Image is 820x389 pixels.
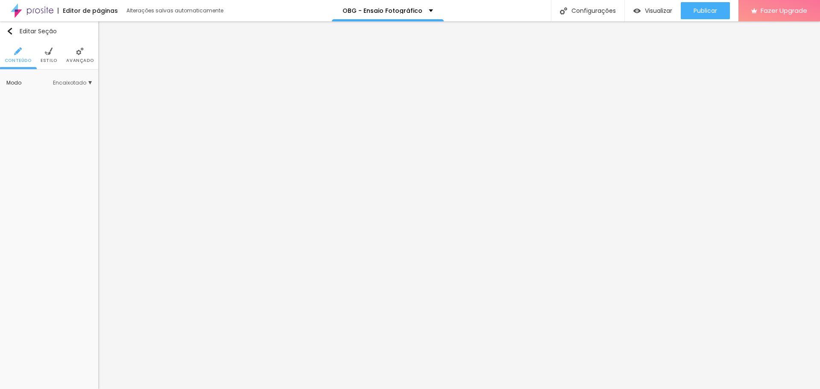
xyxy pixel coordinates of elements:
img: view-1.svg [633,7,641,15]
img: Icone [14,47,22,55]
p: OBG - Ensaio Fotográfico [343,8,422,14]
span: Estilo [41,58,57,63]
button: Publicar [681,2,730,19]
span: Fazer Upgrade [761,7,807,14]
img: Icone [560,7,567,15]
span: Conteúdo [5,58,32,63]
span: Encaixotado [53,80,92,85]
span: Visualizar [645,7,672,14]
div: Modo [6,80,53,85]
div: Editor de páginas [58,8,118,14]
div: Editar Seção [6,28,57,35]
span: Avançado [66,58,94,63]
img: Icone [6,28,13,35]
button: Visualizar [625,2,681,19]
iframe: Editor [98,21,820,389]
span: Publicar [694,7,717,14]
img: Icone [45,47,53,55]
div: Alterações salvas automaticamente [126,8,225,13]
img: Icone [76,47,84,55]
